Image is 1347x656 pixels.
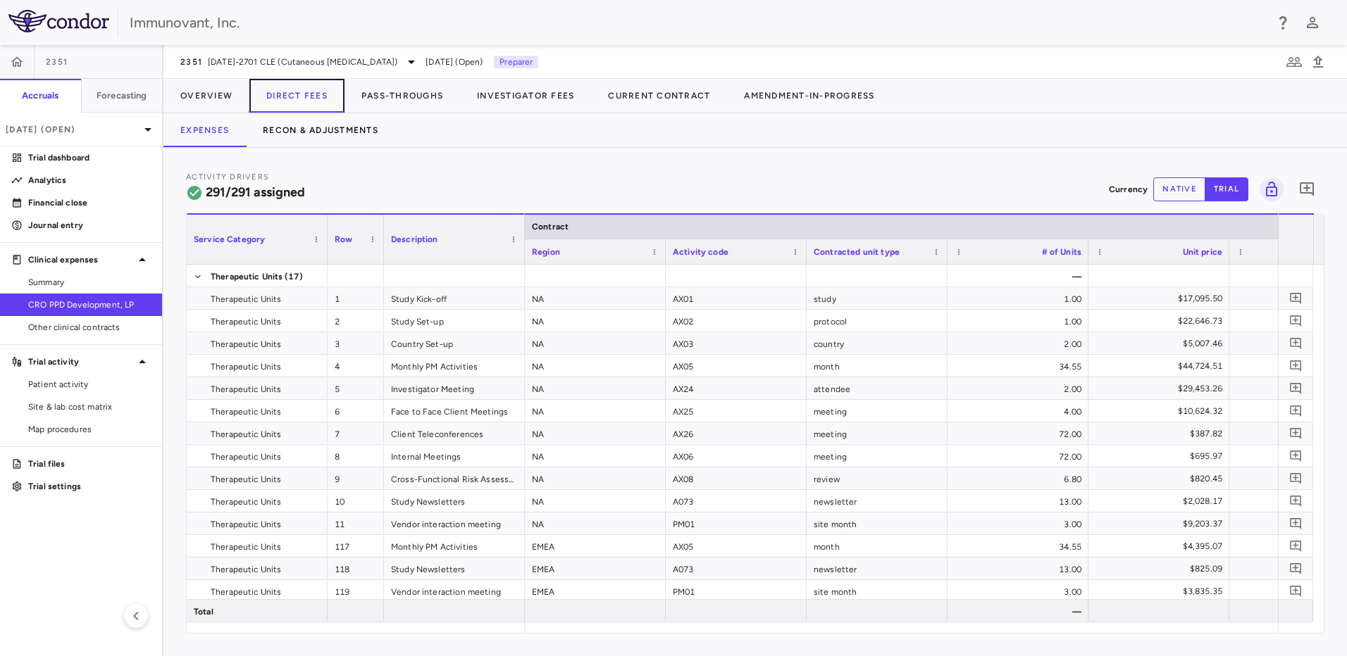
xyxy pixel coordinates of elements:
span: Unit price [1183,247,1223,257]
div: AX24 [666,377,807,399]
div: AX08 [666,467,807,489]
div: AX26 [666,422,807,444]
div: Country Set-up [384,332,525,354]
div: — [948,265,1088,286]
p: Financial close [28,196,151,209]
span: Therapeutic Units [211,513,282,536]
div: Face to Face Client Meetings [384,400,525,422]
span: Activity code [673,247,728,257]
button: Add comment [1295,177,1319,201]
div: 34.55 [948,355,1088,377]
div: month [807,355,948,377]
div: AX05 [666,535,807,557]
span: Map procedures [28,423,151,436]
span: Therapeutic Units [211,378,282,400]
div: meeting [807,422,948,444]
div: NA [525,490,666,512]
span: Therapeutic Units [211,581,282,603]
div: A073 [666,490,807,512]
div: 10 [328,490,384,512]
div: 72.00 [948,422,1088,444]
div: $820.45 [1101,467,1222,490]
span: [DATE] (Open) [426,56,483,68]
div: Monthly PM Activities [384,355,525,377]
button: native [1153,177,1205,201]
div: AX06 [666,445,807,467]
svg: Add comment [1289,381,1303,395]
p: Clinical expenses [28,253,134,266]
button: Pass-Throughs [344,79,460,113]
span: Contract [532,222,569,232]
div: 3.00 [948,512,1088,534]
button: Expenses [163,113,246,147]
div: $10,624.32 [1101,400,1222,422]
div: 3.00 [948,580,1088,602]
div: $695.97 [1101,445,1222,467]
span: Activity Drivers [186,172,269,182]
svg: Add comment [1289,562,1303,575]
div: AX25 [666,400,807,422]
svg: Add comment [1289,584,1303,598]
span: Therapeutic Units [211,423,282,446]
p: [DATE] (Open) [6,123,139,136]
span: Total [194,600,213,623]
span: Summary [28,276,151,289]
p: Currency [1109,183,1148,196]
div: NA [525,310,666,332]
div: 1.00 [948,310,1088,332]
p: Trial dashboard [28,151,151,164]
div: AX02 [666,310,807,332]
button: Add comment [1286,536,1305,555]
button: Amendment-In-Progress [727,79,891,113]
svg: Add comment [1289,359,1303,372]
span: Service Category [194,234,265,244]
div: EMEA [525,535,666,557]
div: A073 [666,557,807,579]
div: 34.55 [948,535,1088,557]
div: 118 [328,557,384,579]
div: 6.80 [948,467,1088,489]
div: EMEA [525,580,666,602]
button: Add comment [1286,491,1305,510]
span: [DATE]-2701 CLE (Cutaneous [MEDICAL_DATA]) [208,56,397,68]
div: protocol [807,310,948,332]
button: Direct Fees [249,79,344,113]
div: 1 [328,287,384,309]
div: site month [807,580,948,602]
svg: Add comment [1289,404,1303,417]
div: Study Newsletters [384,557,525,579]
span: Row [335,234,352,244]
p: Journal entry [28,219,151,232]
div: meeting [807,400,948,422]
div: $9,203.37 [1101,512,1222,535]
div: Internal Meetings [384,445,525,467]
button: Add comment [1286,469,1305,488]
svg: Add comment [1289,314,1303,327]
button: trial [1205,177,1248,201]
div: month [807,535,948,557]
span: Site & lab cost matrix [28,400,151,413]
span: Therapeutic Units [211,310,282,333]
div: 5 [328,377,384,399]
div: NA [525,512,666,534]
div: $2,028.17 [1101,490,1222,512]
span: Therapeutic Units [211,400,282,423]
div: PM01 [666,580,807,602]
span: Therapeutic Units [211,491,282,513]
div: $29,453.26 [1101,377,1222,400]
div: 13.00 [948,557,1088,579]
div: AX03 [666,332,807,354]
span: (17) [285,265,304,288]
span: Therapeutic Units [211,536,282,558]
div: 2 [328,310,384,332]
div: 6 [328,400,384,422]
p: Trial activity [28,355,134,368]
div: 117 [328,535,384,557]
div: 2.00 [948,377,1088,399]
svg: Add comment [1298,181,1315,198]
div: 13.00 [948,490,1088,512]
span: Therapeutic Units [211,558,282,581]
div: AX05 [666,355,807,377]
button: Investigator Fees [460,79,591,113]
div: 9 [328,467,384,489]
